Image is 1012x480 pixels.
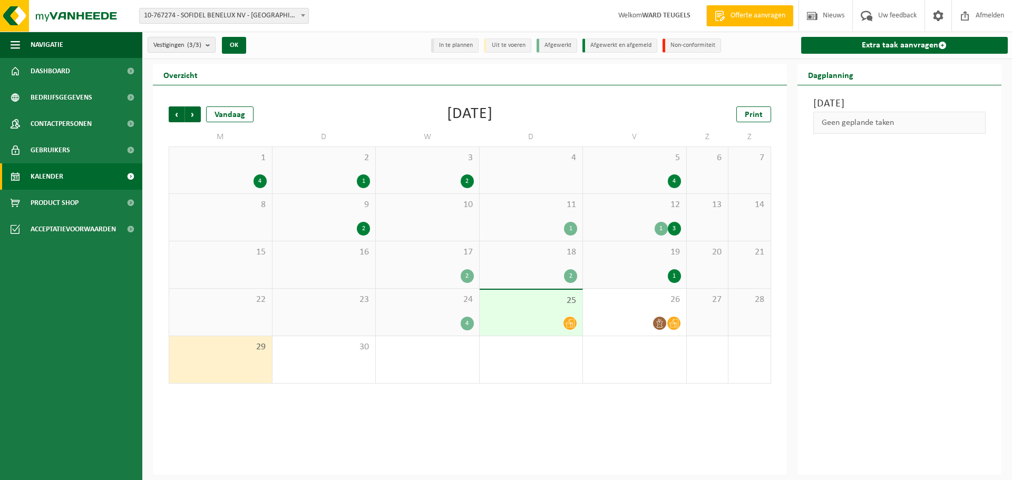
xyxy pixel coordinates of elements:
[588,294,681,306] span: 26
[148,37,216,53] button: Vestigingen(3/3)
[813,112,986,134] div: Geen geplande taken
[174,341,267,353] span: 29
[278,341,371,353] span: 30
[692,152,723,164] span: 6
[139,8,309,24] span: 10-767274 - SOFIDEL BENELUX NV - DUFFEL
[273,128,376,146] td: D
[357,174,370,188] div: 1
[381,199,474,211] span: 10
[668,174,681,188] div: 4
[169,128,273,146] td: M
[376,128,480,146] td: W
[31,111,92,137] span: Contactpersonen
[663,38,721,53] li: Non-conformiteit
[461,269,474,283] div: 2
[381,294,474,306] span: 24
[31,32,63,58] span: Navigatie
[728,128,771,146] td: Z
[278,199,371,211] span: 9
[153,37,201,53] span: Vestigingen
[278,294,371,306] span: 23
[480,128,583,146] td: D
[692,199,723,211] span: 13
[801,37,1008,54] a: Extra taak aanvragen
[169,106,184,122] span: Vorige
[692,294,723,306] span: 27
[668,269,681,283] div: 1
[174,199,267,211] span: 8
[381,247,474,258] span: 17
[736,106,771,122] a: Print
[431,38,479,53] li: In te plannen
[668,222,681,236] div: 3
[734,247,765,258] span: 21
[564,269,577,283] div: 2
[31,137,70,163] span: Gebruikers
[706,5,793,26] a: Offerte aanvragen
[564,222,577,236] div: 1
[582,38,657,53] li: Afgewerkt en afgemeld
[537,38,577,53] li: Afgewerkt
[687,128,729,146] td: Z
[31,84,92,111] span: Bedrijfsgegevens
[485,152,578,164] span: 4
[357,222,370,236] div: 2
[278,152,371,164] span: 2
[278,247,371,258] span: 16
[485,247,578,258] span: 18
[734,199,765,211] span: 14
[588,199,681,211] span: 12
[153,64,208,85] h2: Overzicht
[588,152,681,164] span: 5
[140,8,308,23] span: 10-767274 - SOFIDEL BENELUX NV - DUFFEL
[461,317,474,330] div: 4
[745,111,763,119] span: Print
[174,247,267,258] span: 15
[692,247,723,258] span: 20
[31,163,63,190] span: Kalender
[655,222,668,236] div: 1
[174,152,267,164] span: 1
[381,152,474,164] span: 3
[222,37,246,54] button: OK
[31,190,79,216] span: Product Shop
[185,106,201,122] span: Volgende
[734,152,765,164] span: 7
[484,38,531,53] li: Uit te voeren
[728,11,788,21] span: Offerte aanvragen
[797,64,864,85] h2: Dagplanning
[187,42,201,48] count: (3/3)
[813,96,986,112] h3: [DATE]
[485,295,578,307] span: 25
[734,294,765,306] span: 28
[588,247,681,258] span: 19
[461,174,474,188] div: 2
[485,199,578,211] span: 11
[206,106,254,122] div: Vandaag
[583,128,687,146] td: V
[174,294,267,306] span: 22
[31,58,70,84] span: Dashboard
[254,174,267,188] div: 4
[642,12,690,19] strong: WARD TEUGELS
[447,106,493,122] div: [DATE]
[31,216,116,242] span: Acceptatievoorwaarden
[5,457,176,480] iframe: chat widget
